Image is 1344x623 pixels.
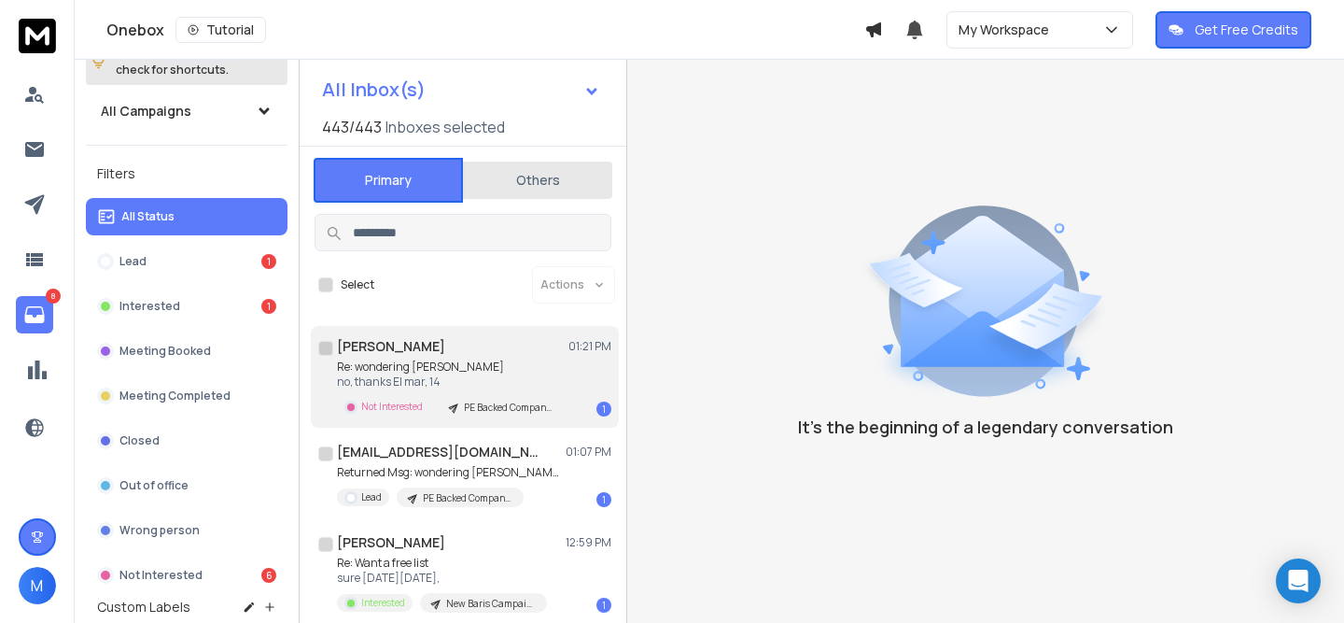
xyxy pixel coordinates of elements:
[307,71,615,108] button: All Inbox(s)
[119,254,147,269] p: Lead
[119,344,211,359] p: Meeting Booked
[423,491,512,505] p: PE Backed Companies
[798,414,1173,440] p: It’s the beginning of a legendary conversation
[568,339,611,354] p: 01:21 PM
[19,567,56,604] button: M
[314,158,463,203] button: Primary
[361,490,382,504] p: Lead
[361,596,405,610] p: Interested
[959,21,1057,39] p: My Workspace
[86,467,287,504] button: Out of office
[1276,559,1321,603] div: Open Intercom Messenger
[119,299,180,314] p: Interested
[337,556,547,571] p: Re: Want a free list
[86,377,287,415] button: Meeting Completed
[86,333,287,370] button: Meeting Booked
[337,465,561,480] p: Returned Msg: wondering [PERSON_NAME]
[86,288,287,325] button: Interested1
[566,535,611,550] p: 12:59 PM
[1195,21,1298,39] p: Get Free Credits
[86,243,287,280] button: Lead1
[1155,11,1311,49] button: Get Free Credits
[596,402,611,417] div: 1
[322,116,382,138] span: 443 / 443
[596,598,611,613] div: 1
[46,289,61,304] p: 8
[464,401,553,415] p: PE Backed Companies
[86,198,287,235] button: All Status
[86,512,287,549] button: Wrong person
[86,161,287,187] h3: Filters
[385,116,505,138] h3: Inboxes selected
[175,17,266,43] button: Tutorial
[566,445,611,460] p: 01:07 PM
[596,492,611,507] div: 1
[119,433,160,448] p: Closed
[16,296,53,333] a: 8
[337,443,542,461] h1: [EMAIL_ADDRESS][DOMAIN_NAME]
[337,360,561,375] p: Re: wondering [PERSON_NAME]
[337,337,445,356] h1: [PERSON_NAME]
[261,299,276,314] div: 1
[322,80,426,99] h1: All Inbox(s)
[116,42,253,79] p: Press to check for shortcuts.
[119,478,189,493] p: Out of office
[121,209,175,224] p: All Status
[106,17,864,43] div: Onebox
[101,102,191,120] h1: All Campaigns
[341,277,374,292] label: Select
[446,597,536,611] p: New Baris Campaign
[261,568,276,583] div: 6
[119,568,203,583] p: Not Interested
[261,254,276,269] div: 1
[119,523,200,538] p: Wrong person
[337,375,561,389] p: no, thanks El mar, 14
[463,160,612,201] button: Others
[361,400,423,414] p: Not Interested
[86,557,287,594] button: Not Interested6
[86,422,287,460] button: Closed
[337,533,445,552] h1: [PERSON_NAME]
[337,571,547,586] p: sure [DATE][DATE],
[86,92,287,130] button: All Campaigns
[97,598,190,616] h3: Custom Labels
[119,389,231,404] p: Meeting Completed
